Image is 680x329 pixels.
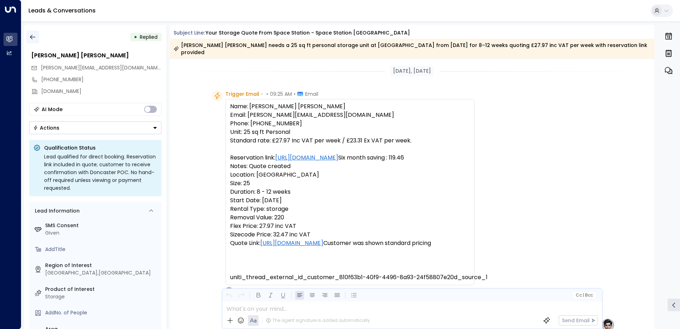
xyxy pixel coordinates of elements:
[29,121,161,134] button: Actions
[230,102,470,282] pre: Name: [PERSON_NAME] [PERSON_NAME] Email: [PERSON_NAME][EMAIL_ADDRESS][DOMAIN_NAME] Phone: [PHONE_...
[225,287,233,294] div: O
[33,125,59,131] div: Actions
[45,246,159,253] div: AddTitle
[45,309,159,317] div: AddNo. of People
[41,88,161,95] div: [DOMAIN_NAME]
[270,90,292,98] span: 09:25 AM
[237,291,246,300] button: Redo
[42,106,63,113] div: AI Mode
[140,33,158,41] span: Replied
[45,293,159,301] div: Storage
[206,29,410,37] div: Your storage quote from Space Station - Space Station [GEOGRAPHIC_DATA]
[45,229,159,237] div: Given
[41,76,161,83] div: [PHONE_NUMBER]
[45,222,159,229] label: SMS Consent
[32,207,80,215] div: Lead Information
[305,90,318,98] span: Email
[41,64,162,71] span: [PERSON_NAME][EMAIL_ADDRESS][DOMAIN_NAME]
[174,29,205,36] span: Subject Line:
[275,153,338,162] a: [URL][DOMAIN_NAME]
[261,90,263,98] span: •
[224,291,233,300] button: Undo
[225,90,259,98] span: Trigger Email
[45,286,159,293] label: Product of Interest
[45,269,159,277] div: [GEOGRAPHIC_DATA],[GEOGRAPHIC_DATA]
[29,121,161,134] div: Button group with a nested menu
[390,66,434,76] div: [DATE], [DATE]
[266,317,370,324] div: The agent signature is added automatically
[41,64,161,72] span: wilkinson@bluestyles.co.uk
[575,293,593,298] span: Cc Bcc
[266,90,268,98] span: •
[583,293,584,298] span: |
[28,6,96,15] a: Leads & Conversations
[260,239,323,247] a: [URL][DOMAIN_NAME]
[294,90,296,98] span: •
[573,292,595,299] button: Cc|Bcc
[45,262,159,269] label: Region of Interest
[44,153,157,192] div: Lead qualified for direct booking. Reservation link included in quote; customer to receive confir...
[44,144,157,151] p: Qualification Status
[31,51,161,60] div: [PERSON_NAME] [PERSON_NAME]
[174,42,650,56] div: [PERSON_NAME] [PERSON_NAME] needs a 25 sq ft personal storage unit at [GEOGRAPHIC_DATA] from [DAT...
[134,31,137,43] div: •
